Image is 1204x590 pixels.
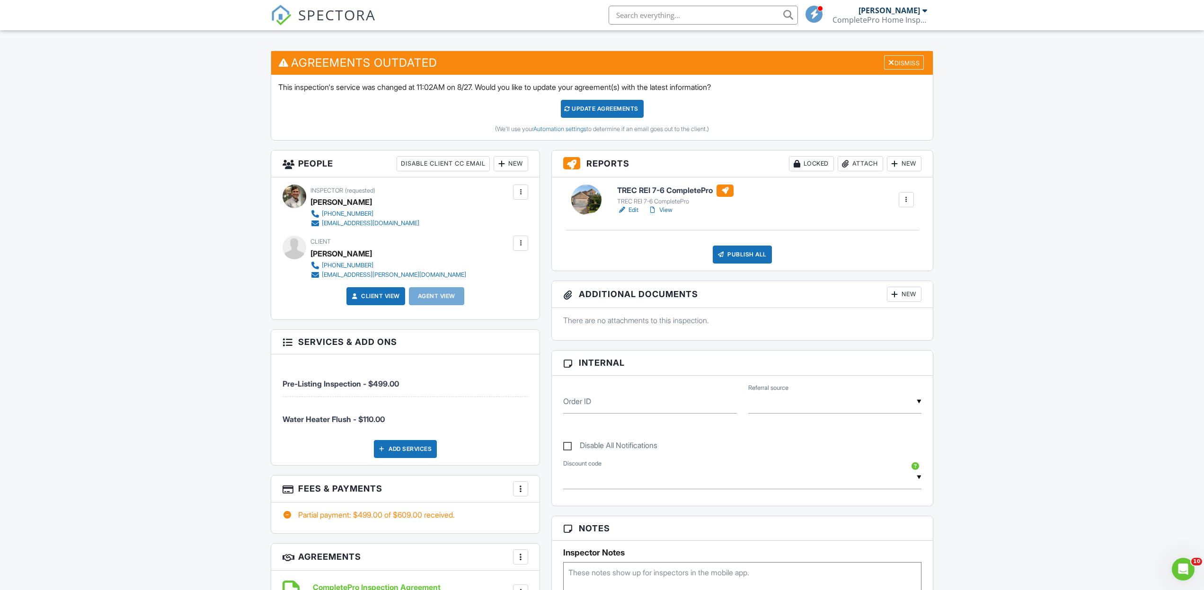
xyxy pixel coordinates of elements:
li: Service: Water Heater Flush [283,397,528,432]
h3: Internal [552,351,933,375]
span: Inspector [310,187,343,194]
h3: Reports [552,150,933,177]
div: New [887,156,921,171]
div: Disable Client CC Email [397,156,490,171]
div: Locked [789,156,834,171]
div: New [494,156,528,171]
label: Referral source [748,384,788,392]
h3: People [271,150,540,177]
div: (We'll use your to determine if an email goes out to the client.) [278,125,926,133]
div: Attach [838,156,883,171]
div: TREC REI 7-6 CompletePro [617,198,734,205]
p: There are no attachments to this inspection. [563,315,921,326]
div: This inspection's service was changed at 11:02AM on 8/27. Would you like to update your agreement... [271,75,933,140]
a: Edit [617,205,638,215]
a: [EMAIL_ADDRESS][PERSON_NAME][DOMAIN_NAME] [310,270,466,280]
h5: Inspector Notes [563,548,921,557]
div: [PHONE_NUMBER] [322,262,373,269]
iframe: Intercom live chat [1172,558,1195,581]
label: Order ID [563,396,591,406]
a: TREC REI 7-6 CompletePro TREC REI 7-6 CompletePro [617,185,734,205]
h3: Additional Documents [552,281,933,308]
div: Add Services [374,440,437,458]
h6: TREC REI 7-6 CompletePro [617,185,734,197]
h3: Fees & Payments [271,476,540,502]
h3: Services & Add ons [271,330,540,354]
div: [PERSON_NAME] [310,247,372,261]
span: Water Heater Flush - $110.00 [283,414,385,424]
a: [EMAIL_ADDRESS][DOMAIN_NAME] [310,219,419,228]
img: The Best Home Inspection Software - Spectora [271,5,292,26]
h3: Agreements Outdated [271,51,933,74]
span: SPECTORA [298,5,376,25]
span: Pre-Listing Inspection - $499.00 [283,379,399,388]
div: Update Agreements [561,100,644,118]
span: Client [310,238,331,245]
span: 10 [1191,558,1202,565]
a: SPECTORA [271,13,376,33]
h3: Notes [552,516,933,541]
div: CompletePro Home Inspections, PLLC [832,15,927,25]
label: Discount code [563,459,602,468]
div: Dismiss [884,55,924,70]
input: Search everything... [609,6,798,25]
a: View [648,205,673,215]
div: New [887,287,921,302]
div: [EMAIL_ADDRESS][PERSON_NAME][DOMAIN_NAME] [322,271,466,279]
a: [PHONE_NUMBER] [310,209,419,219]
a: Automation settings [533,125,586,132]
label: Disable All Notifications [563,441,657,453]
div: [PERSON_NAME] [859,6,920,15]
div: [PHONE_NUMBER] [322,210,373,218]
h3: Agreements [271,544,540,571]
div: [PERSON_NAME] [310,195,372,209]
div: Publish All [713,246,772,264]
li: Service: Pre-Listing Inspection [283,361,528,397]
a: [PHONE_NUMBER] [310,261,466,270]
a: Client View [350,291,400,301]
div: Partial payment: $499.00 of $609.00 received. [283,510,528,520]
div: [EMAIL_ADDRESS][DOMAIN_NAME] [322,220,419,227]
span: (requested) [345,187,375,194]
